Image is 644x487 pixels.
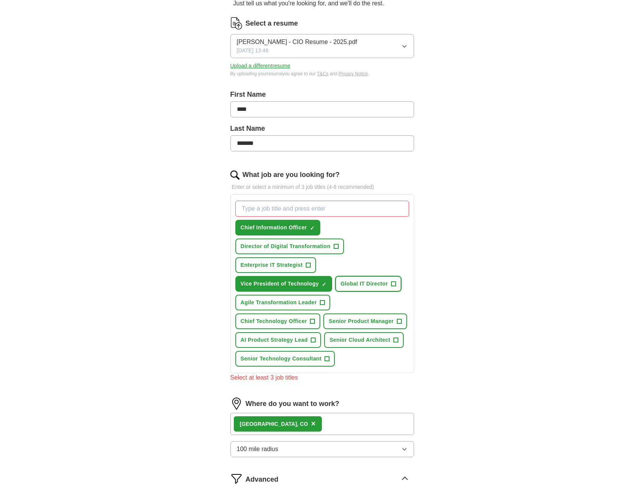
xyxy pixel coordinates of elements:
[235,257,316,273] button: Enterprise IT Strategist
[230,398,243,410] img: location.png
[230,441,414,457] button: 100 mile radius
[237,47,269,55] span: [DATE] 13:46
[230,17,243,29] img: CV Icon
[243,170,340,180] label: What job are you looking for?
[230,70,414,77] div: By uploading your resume you agree to our and .
[339,71,368,76] a: Privacy Notice
[310,225,315,231] span: ✓
[235,351,335,367] button: Senior Technology Consultant
[311,418,316,430] button: ×
[246,474,279,485] span: Advanced
[235,220,321,235] button: Chief Information Officer✓
[235,276,333,292] button: Vice President of Technology✓
[237,445,279,454] span: 100 mile radius
[230,170,240,180] img: search.png
[329,317,394,325] span: Senior Product Manager
[240,420,308,428] div: , CO
[237,37,357,47] span: [PERSON_NAME] - CIO Resume - 2025.pdf
[335,276,401,292] button: Global IT Director
[246,399,339,409] label: Where do you want to work?
[235,239,344,254] button: Director of Digital Transformation
[240,421,297,427] strong: [GEOGRAPHIC_DATA]
[241,336,308,344] span: AI Product Strategy Lead
[317,71,328,76] a: T&Cs
[235,295,330,310] button: Agile Transformation Leader
[230,183,414,191] p: Enter or select a minimum of 3 job titles (4-8 recommended)
[341,280,388,288] span: Global IT Director
[323,313,407,329] button: Senior Product Manager
[230,34,414,58] button: [PERSON_NAME] - CIO Resume - 2025.pdf[DATE] 13:46
[230,62,290,70] button: Upload a differentresume
[235,332,321,348] button: AI Product Strategy Lead
[235,313,321,329] button: Chief Technology Officer
[241,242,331,250] span: Director of Digital Transformation
[241,224,307,232] span: Chief Information Officer
[230,373,414,382] div: Select at least 3 job titles
[241,280,319,288] span: Vice President of Technology
[241,261,303,269] span: Enterprise IT Strategist
[230,472,243,485] img: filter
[322,281,326,287] span: ✓
[235,201,409,217] input: Type a job title and press enter
[311,419,316,428] span: ×
[230,123,414,134] label: Last Name
[246,18,298,29] label: Select a resume
[241,299,317,307] span: Agile Transformation Leader
[329,336,390,344] span: Senior Cloud Architect
[241,317,307,325] span: Chief Technology Officer
[324,332,404,348] button: Senior Cloud Architect
[241,355,322,363] span: Senior Technology Consultant
[230,89,414,100] label: First Name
